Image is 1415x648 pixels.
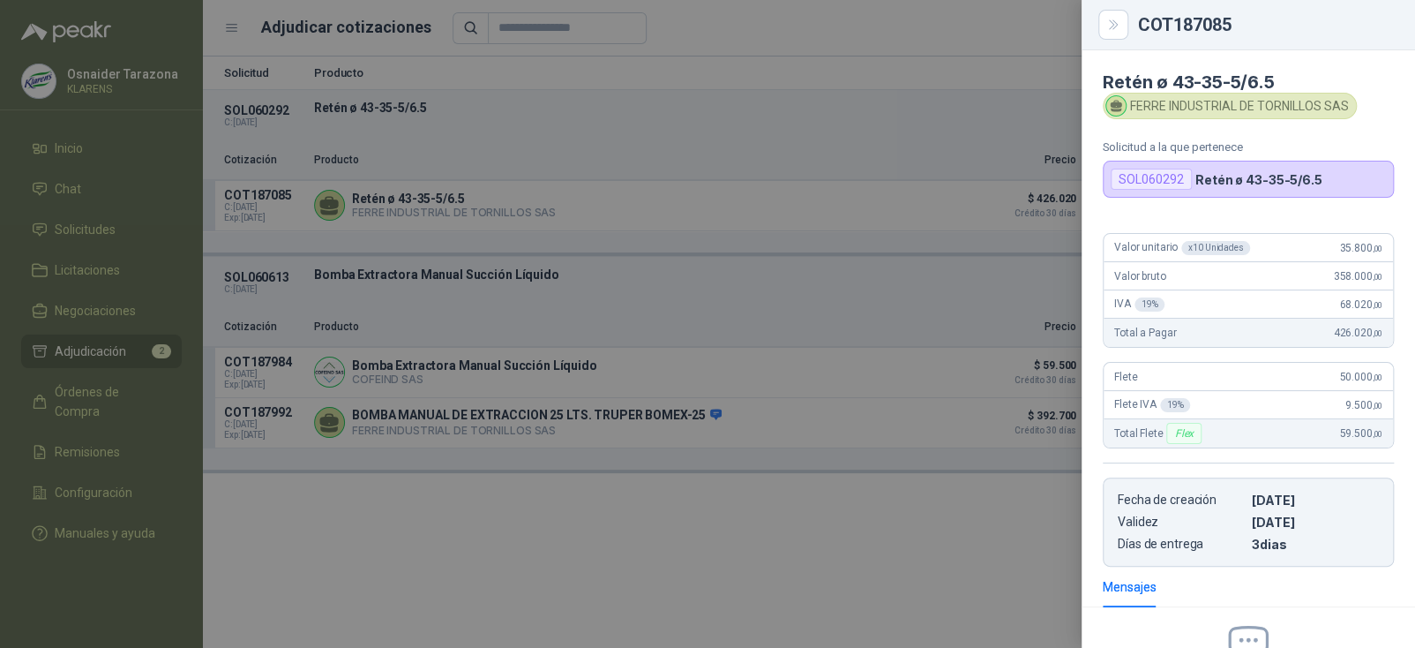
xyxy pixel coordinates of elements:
span: ,00 [1372,401,1382,411]
p: Días de entrega [1118,537,1245,552]
div: FERRE INDUSTRIAL DE TORNILLOS SAS [1103,93,1357,119]
span: ,00 [1372,429,1382,439]
div: SOL060292 [1111,169,1192,190]
span: ,00 [1372,328,1382,338]
span: Valor bruto [1114,270,1165,283]
div: 19 % [1134,298,1165,312]
span: IVA [1114,298,1164,312]
p: Retén ø 43-35-5/6.5 [1195,172,1321,187]
span: ,00 [1372,373,1382,382]
div: Mensajes [1103,577,1157,597]
h4: Retén ø 43-35-5/6.5 [1103,72,1394,93]
span: 358.000 [1333,270,1382,283]
span: Valor unitario [1114,241,1250,255]
button: Close [1103,14,1124,35]
p: Fecha de creación [1118,493,1245,508]
span: ,00 [1372,300,1382,310]
p: [DATE] [1252,515,1379,530]
div: x 10 Unidades [1181,241,1250,255]
span: Flete IVA [1114,398,1190,412]
p: Solicitud a la que pertenece [1103,140,1394,154]
span: ,00 [1372,244,1382,253]
span: ,00 [1372,272,1382,282]
p: [DATE] [1252,493,1379,508]
span: Flete [1114,371,1137,383]
div: COT187085 [1138,16,1394,34]
span: 426.020 [1333,327,1382,339]
span: 9.500 [1345,399,1382,411]
p: 3 dias [1252,537,1379,552]
span: Total Flete [1114,423,1205,444]
span: 35.800 [1339,242,1382,254]
div: 19 % [1160,398,1191,412]
div: Flex [1166,423,1201,444]
span: 59.500 [1339,427,1382,440]
p: Validez [1118,515,1245,530]
span: 68.020 [1339,298,1382,311]
span: 50.000 [1339,371,1382,383]
span: Total a Pagar [1114,327,1176,339]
